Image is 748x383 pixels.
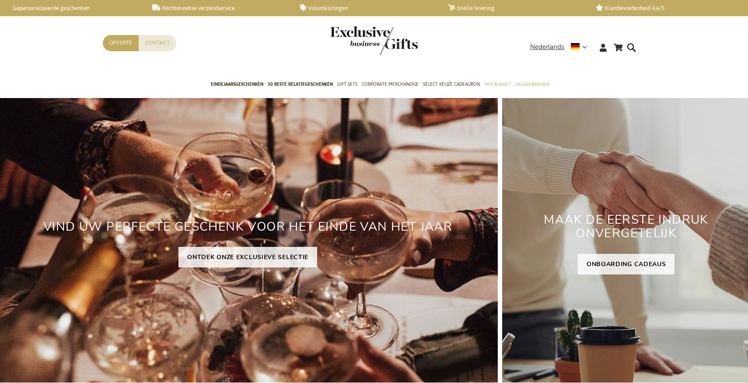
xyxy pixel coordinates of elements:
[530,42,593,52] div: Nederlands
[4,4,138,12] a: Gepersonaliseerde geschenken
[139,35,176,51] a: Contact
[362,80,419,89] span: Corporate Merchandise
[578,254,675,274] a: ONBOARDING CADEAUS
[211,80,263,89] span: Eindejaarsgeschenken
[337,80,357,89] span: Gift Sets
[103,35,139,51] a: Offerte
[596,4,730,12] a: Klanttevredenheid 4,6/5
[178,247,317,267] a: ONTDEK ONZE EXCLUSIEVE SELECTIE
[448,4,582,12] a: Snelle levering
[152,4,286,12] a: Rechtstreekse verzendservice
[423,80,480,89] span: Select Keuze Cadeaubon
[330,26,374,55] a: store logo
[300,4,434,12] a: Volumkortingen
[515,80,549,89] span: Gelegenheden
[268,80,333,89] span: 50 beste relatiegeschenken
[484,80,510,89] span: Per Budget
[330,26,418,55] img: Exclusive Business gifts logo
[530,42,564,52] span: Nederlands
